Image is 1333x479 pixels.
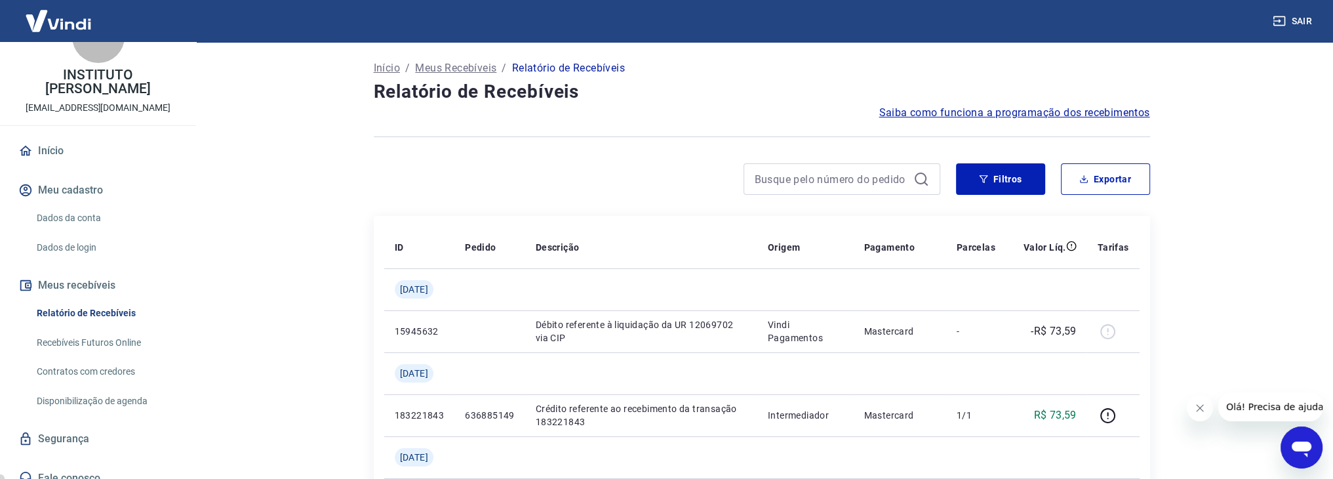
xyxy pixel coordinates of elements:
a: Relatório de Recebíveis [31,300,180,327]
p: Vindi Pagamentos [768,318,843,344]
span: [DATE] [400,451,428,464]
p: 1/1 [957,409,995,422]
p: Crédito referente ao recebimento da transação 183221843 [536,402,747,428]
button: Filtros [956,163,1045,195]
span: [DATE] [400,283,428,296]
p: Parcelas [957,241,995,254]
a: Disponibilização de agenda [31,388,180,415]
iframe: Mensagem da empresa [1218,392,1323,421]
iframe: Fechar mensagem [1187,395,1213,421]
button: Exportar [1061,163,1150,195]
p: - [957,325,995,338]
p: 183221843 [395,409,445,422]
p: [EMAIL_ADDRESS][DOMAIN_NAME] [26,101,170,115]
p: R$ 73,59 [1033,407,1076,423]
a: Saiba como funciona a programação dos recebimentos [879,105,1150,121]
a: Meus Recebíveis [415,60,496,76]
a: Recebíveis Futuros Online [31,329,180,356]
img: Vindi [16,1,101,41]
button: Meus recebíveis [16,271,180,300]
p: Intermediador [768,409,843,422]
p: Pagamento [864,241,915,254]
button: Meu cadastro [16,176,180,205]
input: Busque pelo número do pedido [755,169,908,189]
a: Dados de login [31,234,180,261]
p: -R$ 73,59 [1031,323,1077,339]
p: / [502,60,506,76]
p: Mastercard [864,409,936,422]
span: Olá! Precisa de ajuda? [8,9,110,20]
p: 15945632 [395,325,445,338]
p: Relatório de Recebíveis [512,60,625,76]
p: Origem [768,241,800,254]
p: / [405,60,410,76]
p: Mastercard [864,325,936,338]
a: Segurança [16,425,180,453]
a: Início [374,60,400,76]
a: Dados da conta [31,205,180,232]
button: Sair [1270,9,1317,33]
a: Início [16,136,180,165]
p: Débito referente à liquidação da UR 12069702 via CIP [536,318,747,344]
p: INSTITUTO [PERSON_NAME] [10,68,186,96]
p: Tarifas [1098,241,1129,254]
p: Pedido [465,241,496,254]
h4: Relatório de Recebíveis [374,79,1150,105]
p: 636885149 [465,409,515,422]
iframe: Botão para abrir a janela de mensagens [1281,427,1323,469]
p: ID [395,241,404,254]
p: Valor Líq. [1024,241,1066,254]
span: [DATE] [400,367,428,380]
a: Contratos com credores [31,358,180,385]
p: Descrição [536,241,580,254]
